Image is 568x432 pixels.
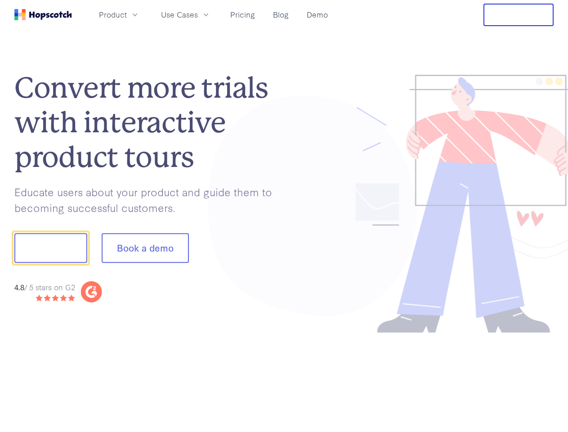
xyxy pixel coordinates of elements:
button: Product [94,7,145,22]
strong: 4.8 [14,282,24,292]
span: Product [99,9,127,20]
button: Book a demo [102,234,189,263]
a: Demo [303,7,331,22]
p: Educate users about your product and guide them to becoming successful customers. [14,184,284,215]
h1: Convert more trials with interactive product tours [14,71,284,174]
a: Home [14,9,72,20]
a: Blog [269,7,292,22]
button: Show me! [14,234,87,263]
a: Pricing [227,7,259,22]
button: Use Cases [156,7,216,22]
span: Use Cases [161,9,198,20]
div: / 5 stars on G2 [14,282,75,293]
button: Free Trial [483,4,554,26]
